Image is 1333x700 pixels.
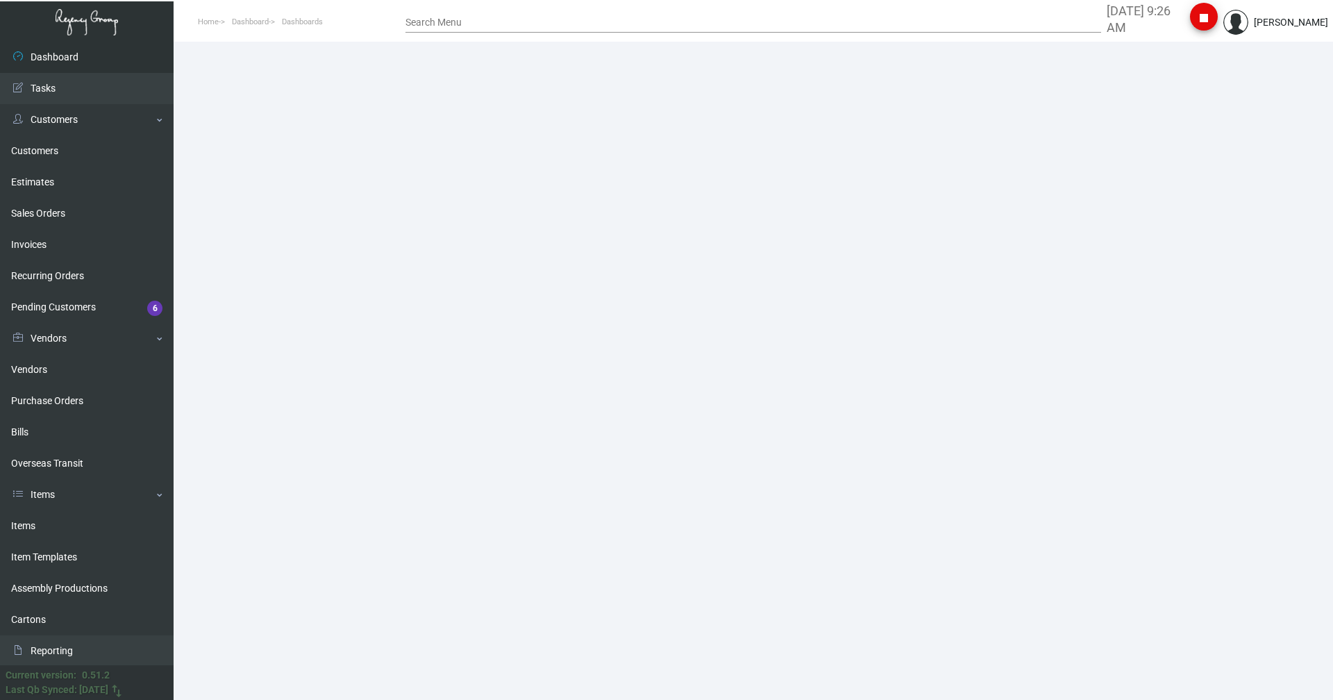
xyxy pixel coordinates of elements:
div: Current version: [6,668,76,683]
button: stop [1190,3,1218,31]
div: [PERSON_NAME] [1254,15,1328,30]
img: admin@bootstrapmaster.com [1223,10,1248,35]
i: stop [1196,10,1212,26]
span: Home [198,17,219,26]
div: Last Qb Synced: [DATE] [6,683,108,697]
label: [DATE] 9:26 AM [1107,3,1180,36]
span: Dashboard [232,17,269,26]
div: 0.51.2 [82,668,110,683]
span: Dashboards [282,17,323,26]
